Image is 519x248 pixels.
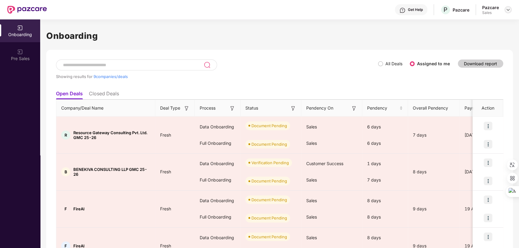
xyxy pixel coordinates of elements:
[367,105,398,111] span: Pendency
[458,59,503,68] button: Download report
[229,105,235,111] img: svg+xml;base64,PHN2ZyB3aWR0aD0iMTYiIGhlaWdodD0iMTYiIHZpZXdCb3g9IjAgMCAxNiAxNiIgZmlsbD0ibm9uZSIgeG...
[195,155,240,172] div: Data Onboarding
[17,49,23,55] img: svg+xml;base64,PHN2ZyB3aWR0aD0iMjAiIGhlaWdodD0iMjAiIHZpZXdCb3g9IjAgMCAyMCAyMCIgZmlsbD0ibm9uZSIgeG...
[362,209,408,225] div: 8 days
[484,158,492,167] img: icon
[200,105,216,111] span: Process
[184,105,190,111] img: svg+xml;base64,PHN2ZyB3aWR0aD0iMTYiIGhlaWdodD0iMTYiIHZpZXdCb3g9IjAgMCAxNiAxNiIgZmlsbD0ibm9uZSIgeG...
[61,131,70,140] div: R
[484,140,492,148] img: icon
[160,105,180,111] span: Deal Type
[195,172,240,188] div: Full Onboarding
[408,168,460,175] div: 8 days
[17,25,23,31] img: svg+xml;base64,PHN2ZyB3aWR0aD0iMjAiIGhlaWdodD0iMjAiIHZpZXdCb3g9IjAgMCAyMCAyMCIgZmlsbD0ibm9uZSIgeG...
[155,206,176,211] span: Fresh
[195,135,240,151] div: Full Onboarding
[484,195,492,204] img: icon
[465,105,496,111] span: Payment Done
[195,209,240,225] div: Full Onboarding
[484,214,492,222] img: icon
[362,229,408,246] div: 8 days
[408,206,460,212] div: 9 days
[290,105,296,111] img: svg+xml;base64,PHN2ZyB3aWR0aD0iMTYiIGhlaWdodD0iMTYiIHZpZXdCb3g9IjAgMCAxNiAxNiIgZmlsbD0ibm9uZSIgeG...
[195,192,240,209] div: Data Onboarding
[460,100,505,117] th: Payment Done
[73,206,85,211] span: FireAI
[56,100,155,117] th: Company/Deal Name
[506,7,510,12] img: svg+xml;base64,PHN2ZyBpZD0iRHJvcGRvd24tMzJ4MzIiIHhtbG5zPSJodHRwOi8vd3d3LnczLm9yZy8yMDAwL3N2ZyIgd2...
[61,167,70,176] div: B
[484,233,492,241] img: icon
[408,100,460,117] th: Overall Pendency
[251,178,287,184] div: Document Pending
[306,105,333,111] span: Pendency On
[306,141,317,146] span: Sales
[306,198,317,203] span: Sales
[351,105,357,111] img: svg+xml;base64,PHN2ZyB3aWR0aD0iMTYiIGhlaWdodD0iMTYiIHZpZXdCb3g9IjAgMCAxNiAxNiIgZmlsbD0ibm9uZSIgeG...
[306,214,317,219] span: Sales
[482,5,499,10] div: Pazcare
[399,7,405,13] img: svg+xml;base64,PHN2ZyBpZD0iSGVscC0zMngzMiIgeG1sbnM9Imh0dHA6Ly93d3cudzMub3JnLzIwMDAvc3ZnIiB3aWR0aD...
[473,100,503,117] th: Action
[195,229,240,246] div: Data Onboarding
[7,6,47,14] img: New Pazcare Logo
[453,7,469,13] div: Pazcare
[482,10,499,15] div: Sales
[460,168,505,175] div: [DATE]
[484,122,492,130] img: icon
[89,90,119,99] li: Closed Deals
[362,100,408,117] th: Pendency
[155,169,176,174] span: Fresh
[306,161,343,166] span: Customer Success
[362,135,408,151] div: 6 days
[204,61,211,69] img: svg+xml;base64,PHN2ZyB3aWR0aD0iMjQiIGhlaWdodD0iMjUiIHZpZXdCb3g9IjAgMCAyNCAyNSIgZmlsbD0ibm9uZSIgeG...
[61,204,70,213] div: F
[362,192,408,209] div: 8 days
[251,141,287,147] div: Document Pending
[73,167,150,177] span: BENEKIVA CONSULTING LLP GMC 25-26
[362,172,408,188] div: 7 days
[362,155,408,172] div: 1 days
[306,235,317,240] span: Sales
[306,177,317,182] span: Sales
[245,105,258,111] span: Status
[460,206,505,212] div: 19 Aug 2025
[251,123,287,129] div: Document Pending
[195,119,240,135] div: Data Onboarding
[93,74,128,79] span: 9 companies/deals
[306,124,317,129] span: Sales
[251,215,287,221] div: Document Pending
[251,197,287,203] div: Document Pending
[251,234,287,240] div: Document Pending
[362,119,408,135] div: 6 days
[251,160,289,166] div: Verification Pending
[155,132,176,138] span: Fresh
[408,7,423,12] div: Get Help
[56,74,378,79] div: Showing results for
[73,130,150,140] span: Resource Gateway Consulting Pvt. Ltd. GMC 25-26
[444,6,447,13] span: P
[46,29,513,42] h1: Onboarding
[56,90,83,99] li: Open Deals
[484,177,492,185] img: icon
[417,61,450,66] label: Assigned to me
[385,61,402,66] label: All Deals
[408,132,460,138] div: 7 days
[460,132,505,138] div: [DATE]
